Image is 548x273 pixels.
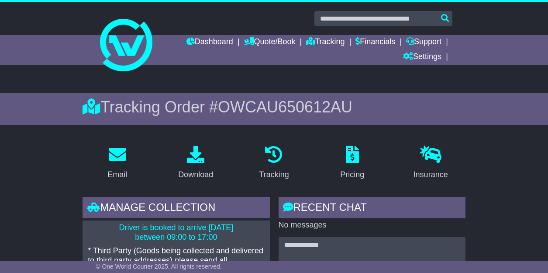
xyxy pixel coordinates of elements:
[306,35,345,50] a: Tracking
[334,143,370,184] a: Pricing
[178,169,213,181] div: Download
[279,197,465,220] div: RECENT CHAT
[253,143,294,184] a: Tracking
[414,169,448,181] div: Insurance
[96,263,222,270] span: © One World Courier 2025. All rights reserved.
[83,98,465,116] div: Tracking Order #
[340,169,364,181] div: Pricing
[355,35,395,50] a: Financials
[102,143,133,184] a: Email
[172,143,219,184] a: Download
[408,143,454,184] a: Insurance
[244,35,296,50] a: Quote/Book
[406,35,441,50] a: Support
[279,220,465,230] p: No messages
[259,169,289,181] div: Tracking
[186,35,233,50] a: Dashboard
[107,169,127,181] div: Email
[218,98,352,116] span: OWCAU650612AU
[88,223,264,242] p: Driver is booked to arrive [DATE] between 09:00 to 17:00
[83,197,269,220] div: Manage collection
[403,50,441,65] a: Settings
